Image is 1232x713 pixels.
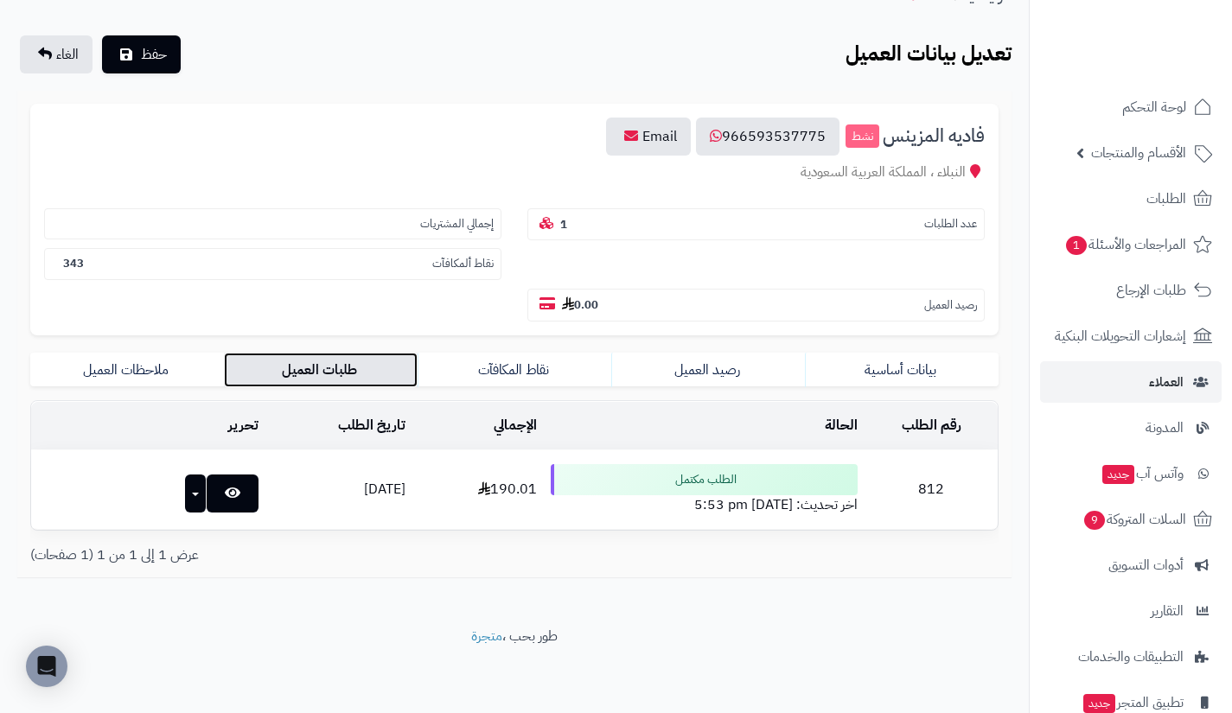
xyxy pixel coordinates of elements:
td: اخر تحديث: [DATE] 5:53 pm [544,450,865,529]
div: الطلب مكتمل [551,464,858,495]
a: نقاط المكافآت [418,353,611,387]
span: السلات المتروكة [1082,507,1186,532]
small: عدد الطلبات [924,216,977,232]
b: 0.00 [562,296,598,313]
a: المراجعات والأسئلة1 [1040,224,1222,265]
a: التطبيقات والخدمات [1040,636,1222,678]
a: بيانات أساسية [805,353,999,387]
b: 343 [63,255,84,271]
div: النبلاء ، المملكة العربية السعودية [44,162,985,182]
a: الطلبات [1040,178,1222,220]
span: حفظ [141,44,167,65]
span: أدوات التسويق [1108,553,1184,577]
a: المدونة [1040,407,1222,449]
b: تعديل بيانات العميل [846,38,1012,69]
td: تحرير [31,402,265,449]
div: عرض 1 إلى 1 من 1 (1 صفحات) [17,545,514,565]
small: إجمالي المشتريات [420,216,494,232]
span: الطلبات [1146,187,1186,211]
a: إشعارات التحويلات البنكية [1040,315,1222,357]
span: وآتس آب [1101,462,1184,486]
button: حفظ [102,35,181,73]
td: الحالة [544,402,865,449]
span: التطبيقات والخدمات [1078,645,1184,669]
span: طلبات الإرجاع [1116,278,1186,302]
span: التقارير [1151,599,1184,623]
a: السلات المتروكة9 [1040,499,1222,540]
a: الغاء [20,35,93,73]
span: المراجعات والأسئلة [1064,232,1186,257]
a: لوحة التحكم [1040,86,1222,128]
b: 1 [560,216,567,232]
a: وآتس آبجديد [1040,453,1222,494]
td: 812 [865,450,998,529]
span: فاديه المزينس [883,126,985,146]
span: 9 [1083,511,1105,531]
a: طلبات العميل [224,353,418,387]
small: رصيد العميل [924,297,977,314]
td: 190.01 [412,450,544,529]
a: أدوات التسويق [1040,544,1222,586]
span: الغاء [56,44,79,65]
small: نشط [846,124,879,149]
span: إشعارات التحويلات البنكية [1055,324,1186,348]
span: المدونة [1146,416,1184,440]
td: الإجمالي [412,402,544,449]
span: العملاء [1149,370,1184,394]
a: ملاحظات العميل [30,353,224,387]
a: 966593537775 [696,118,839,156]
span: جديد [1083,694,1115,713]
a: طلبات الإرجاع [1040,270,1222,311]
a: التقارير [1040,590,1222,632]
td: [DATE] [265,450,412,529]
img: logo-2.png [1114,13,1216,49]
small: نقاط ألمكافآت [432,256,494,272]
span: جديد [1102,465,1134,484]
span: 1 [1065,236,1087,256]
td: رقم الطلب [865,402,998,449]
span: الأقسام والمنتجات [1091,141,1186,165]
a: رصيد العميل [611,353,805,387]
div: Open Intercom Messenger [26,646,67,687]
a: متجرة [471,626,502,646]
td: تاريخ الطلب [265,402,412,449]
span: لوحة التحكم [1122,95,1186,119]
a: Email [606,118,691,156]
a: العملاء [1040,361,1222,403]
